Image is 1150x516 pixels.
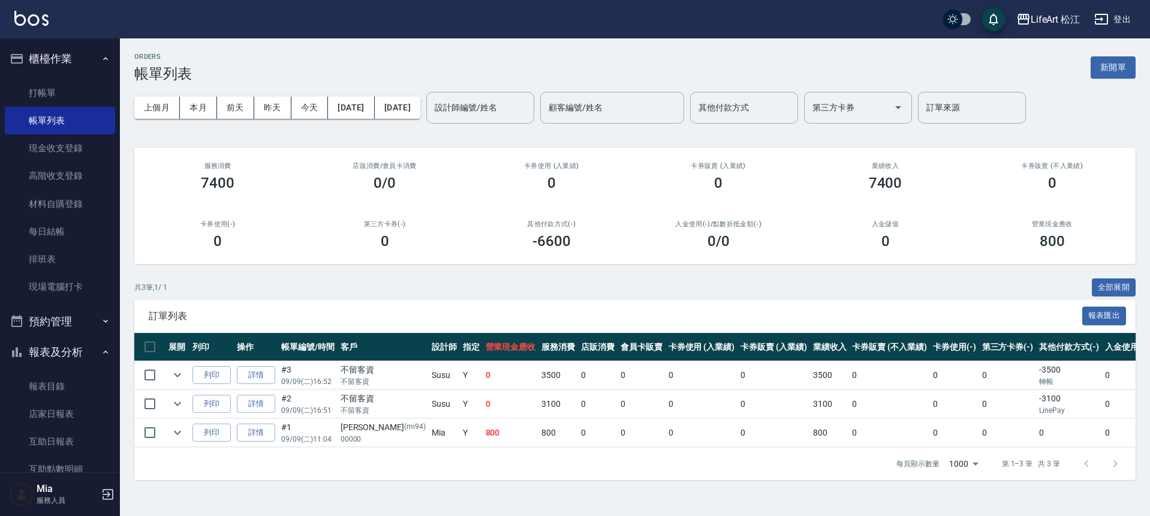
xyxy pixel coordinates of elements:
button: [DATE] [328,97,374,119]
td: Y [460,419,483,447]
a: 店家日報表 [5,400,115,428]
th: 操作 [234,333,278,361]
button: expand row [168,395,186,413]
a: 材料自購登錄 [5,190,115,218]
a: 現場電腦打卡 [5,273,115,301]
p: 每頁顯示數量 [896,458,940,469]
button: 新開單 [1091,56,1136,79]
h2: 卡券使用 (入業績) [483,162,621,170]
a: 互助日報表 [5,428,115,455]
h3: 0 [881,233,890,250]
p: 服務人員 [37,495,98,506]
p: 第 1–3 筆 共 3 筆 [1002,458,1060,469]
p: 00000 [341,434,426,445]
td: 0 [578,419,618,447]
td: 0 [849,419,929,447]
h2: ORDERS [134,53,192,61]
th: 帳單編號/時間 [278,333,338,361]
h3: 7400 [201,175,234,191]
td: 0 [979,390,1037,418]
td: 0 [737,419,810,447]
h3: 服務消費 [149,162,287,170]
th: 列印 [189,333,234,361]
th: 服務消費 [538,333,578,361]
h3: 帳單列表 [134,65,192,82]
h3: 800 [1040,233,1065,250]
button: 昨天 [254,97,291,119]
th: 展開 [165,333,189,361]
h2: 入金儲值 [816,220,954,228]
th: 卡券販賣 (入業績) [737,333,810,361]
td: 0 [618,361,666,389]
button: 上個月 [134,97,180,119]
h3: 0 /0 [708,233,730,250]
td: 800 [483,419,539,447]
td: #2 [278,390,338,418]
td: Y [460,361,483,389]
th: 卡券販賣 (不入業績) [849,333,929,361]
button: [DATE] [375,97,420,119]
h2: 第三方卡券(-) [315,220,453,228]
td: 0 [1036,419,1102,447]
button: 登出 [1089,8,1136,31]
a: 高階收支登錄 [5,162,115,190]
button: 報表匯出 [1082,307,1127,325]
td: 0 [618,390,666,418]
td: -3500 [1036,361,1102,389]
button: 全部展開 [1092,278,1136,297]
span: 訂單列表 [149,310,1082,322]
p: LinePay [1039,405,1099,416]
td: 0 [930,390,979,418]
th: 設計師 [429,333,460,361]
a: 詳情 [237,395,275,413]
th: 第三方卡券(-) [979,333,1037,361]
button: expand row [168,366,186,384]
h3: 0 [213,233,222,250]
img: Person [10,482,34,506]
th: 客戶 [338,333,429,361]
h3: 0/0 [374,175,396,191]
td: -3100 [1036,390,1102,418]
div: 不留客資 [341,364,426,376]
td: 0 [737,390,810,418]
button: 本月 [180,97,217,119]
button: Open [889,98,908,117]
button: 前天 [217,97,254,119]
p: 09/09 (二) 16:51 [281,405,335,416]
a: 詳情 [237,424,275,442]
td: 0 [666,419,738,447]
th: 營業現金應收 [483,333,539,361]
a: 報表匯出 [1082,310,1127,321]
h3: 7400 [869,175,902,191]
td: 0 [618,419,666,447]
h2: 入金使用(-) /點數折抵金額(-) [649,220,787,228]
td: 0 [737,361,810,389]
th: 指定 [460,333,483,361]
h2: 卡券販賣 (不入業績) [983,162,1121,170]
td: 3100 [810,390,850,418]
h2: 店販消費 /會員卡消費 [315,162,453,170]
h2: 其他付款方式(-) [483,220,621,228]
div: [PERSON_NAME] [341,421,426,434]
h3: -6600 [532,233,571,250]
td: 0 [979,361,1037,389]
td: 0 [849,361,929,389]
td: 0 [578,361,618,389]
td: 0 [666,361,738,389]
td: 0 [930,361,979,389]
a: 帳單列表 [5,107,115,134]
td: 3100 [538,390,578,418]
button: 列印 [192,424,231,442]
button: 報表及分析 [5,337,115,368]
p: 共 3 筆, 1 / 1 [134,282,167,293]
td: 0 [979,419,1037,447]
a: 排班表 [5,245,115,273]
p: 09/09 (二) 16:52 [281,376,335,387]
td: 3500 [538,361,578,389]
h2: 營業現金應收 [983,220,1121,228]
a: 打帳單 [5,79,115,107]
td: Susu [429,390,460,418]
th: 會員卡販賣 [618,333,666,361]
img: Logo [14,11,49,26]
a: 現金收支登錄 [5,134,115,162]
